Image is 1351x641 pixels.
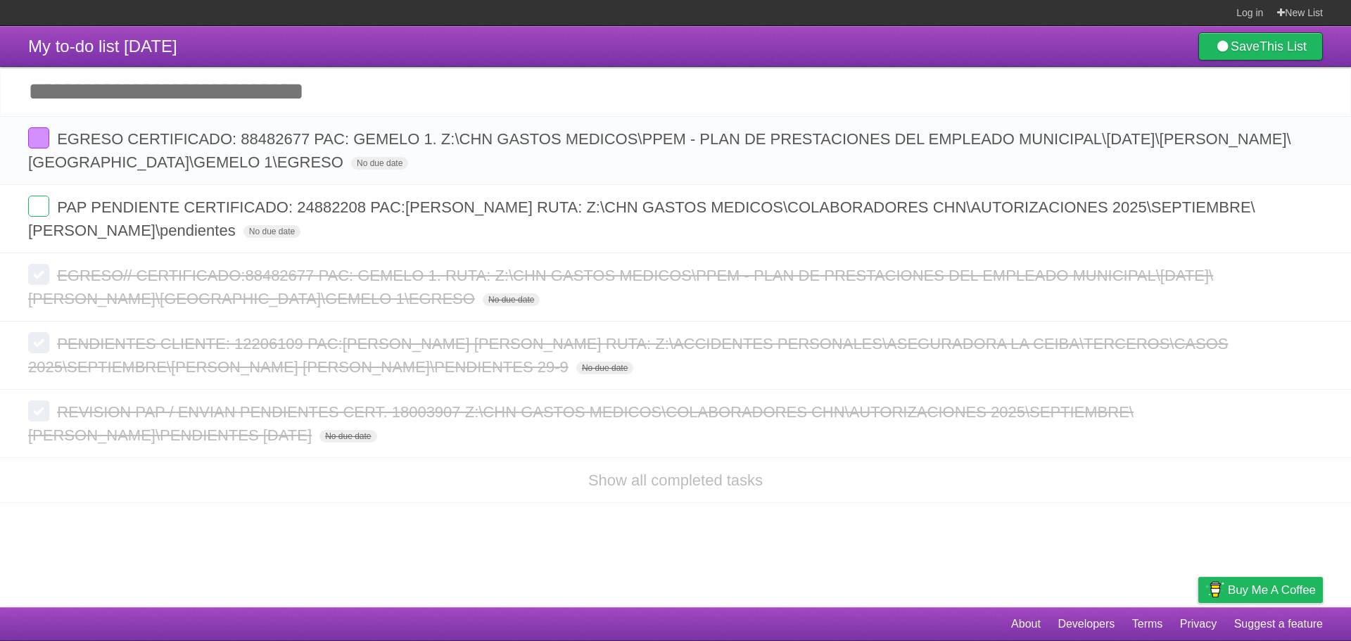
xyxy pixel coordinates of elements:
span: PENDIENTES CLIENTE: 12206109 PAC:[PERSON_NAME] [PERSON_NAME] RUTA: Z:\ACCIDENTES PERSONALES\ASEGU... [28,335,1228,376]
label: Done [28,127,49,148]
label: Done [28,400,49,421]
a: Suggest a feature [1234,611,1323,637]
span: Buy me a coffee [1228,578,1316,602]
span: PAP PENDIENTE CERTIFICADO: 24882208 PAC:[PERSON_NAME] RUTA: Z:\CHN GASTOS MEDICOS\COLABORADORES C... [28,198,1255,239]
span: No due date [243,225,300,238]
label: Done [28,264,49,285]
span: EGRESO// CERTIFICADO:88482677 PAC: GEMELO 1. RUTA: Z:\CHN GASTOS MEDICOS\PPEM - PLAN DE PRESTACIO... [28,267,1213,307]
img: Buy me a coffee [1205,578,1224,602]
span: No due date [576,362,633,374]
span: No due date [319,430,376,443]
label: Done [28,332,49,353]
label: Done [28,196,49,217]
a: SaveThis List [1198,32,1323,61]
a: Show all completed tasks [588,471,763,489]
a: About [1011,611,1041,637]
b: This List [1260,39,1307,53]
span: REVISION PAP / ENVIAN PENDIENTES CERT. 18003907 Z:\CHN GASTOS MEDICOS\COLABORADORES CHN\AUTORIZAC... [28,403,1134,444]
a: Buy me a coffee [1198,577,1323,603]
span: My to-do list [DATE] [28,37,177,56]
a: Privacy [1180,611,1217,637]
a: Terms [1132,611,1163,637]
span: No due date [351,157,408,170]
span: No due date [483,293,540,306]
span: EGRESO CERTIFICADO: 88482677 PAC: GEMELO 1. Z:\CHN GASTOS MEDICOS\PPEM - PLAN DE PRESTACIONES DEL... [28,130,1291,171]
a: Developers [1058,611,1115,637]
